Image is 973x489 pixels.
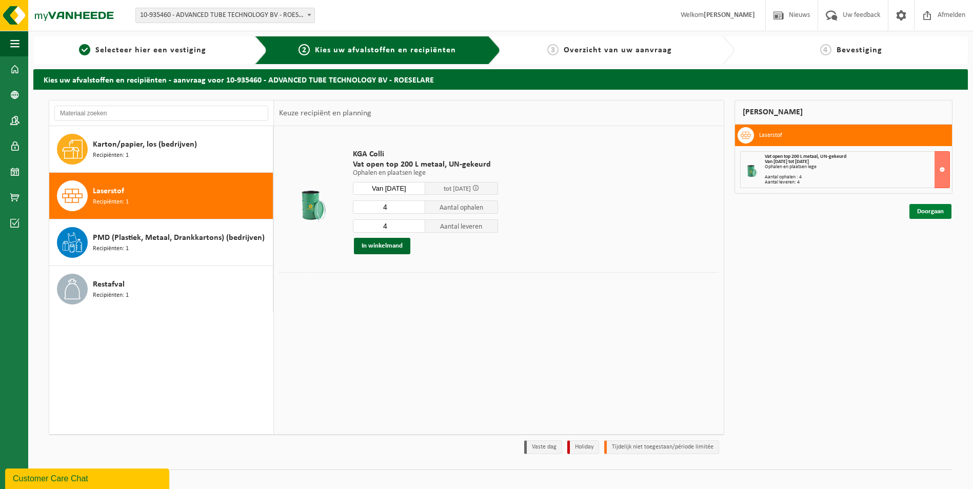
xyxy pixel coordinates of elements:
[567,440,599,454] li: Holiday
[49,173,273,219] button: Laserstof Recipiënten: 1
[93,138,197,151] span: Karton/papier, los (bedrijven)
[564,46,672,54] span: Overzicht van uw aanvraag
[49,266,273,312] button: Restafval Recipiënten: 1
[820,44,831,55] span: 4
[765,165,950,170] div: Ophalen en plaatsen lege
[93,291,129,300] span: Recipiënten: 1
[524,440,562,454] li: Vaste dag
[93,185,124,197] span: Laserstof
[444,186,471,192] span: tot [DATE]
[95,46,206,54] span: Selecteer hier een vestiging
[135,8,315,23] span: 10-935460 - ADVANCED TUBE TECHNOLOGY BV - ROESELARE
[353,182,426,195] input: Selecteer datum
[909,204,951,219] a: Doorgaan
[353,170,498,177] p: Ophalen en plaatsen lege
[759,127,782,144] h3: Laserstof
[353,149,498,159] span: KGA Colli
[315,46,456,54] span: Kies uw afvalstoffen en recipiënten
[274,100,376,126] div: Keuze recipiënt en planning
[765,159,809,165] strong: Van [DATE] tot [DATE]
[837,46,882,54] span: Bevestiging
[353,159,498,170] span: Vat open top 200 L metaal, UN-gekeurd
[765,180,950,185] div: Aantal leveren: 4
[425,200,498,214] span: Aantal ophalen
[49,126,273,173] button: Karton/papier, los (bedrijven) Recipiënten: 1
[5,466,171,489] iframe: chat widget
[93,244,129,254] span: Recipiënten: 1
[93,232,265,244] span: PMD (Plastiek, Metaal, Drankkartons) (bedrijven)
[604,440,719,454] li: Tijdelijk niet toegestaan/période limitée
[704,11,755,19] strong: [PERSON_NAME]
[136,8,314,23] span: 10-935460 - ADVANCED TUBE TECHNOLOGY BV - ROESELARE
[425,219,498,233] span: Aantal leveren
[79,44,90,55] span: 1
[765,175,950,180] div: Aantal ophalen : 4
[299,44,310,55] span: 2
[54,106,268,121] input: Materiaal zoeken
[93,197,129,207] span: Recipiënten: 1
[734,100,953,125] div: [PERSON_NAME]
[765,154,846,159] span: Vat open top 200 L metaal, UN-gekeurd
[33,69,968,89] h2: Kies uw afvalstoffen en recipiënten - aanvraag voor 10-935460 - ADVANCED TUBE TECHNOLOGY BV - ROE...
[354,238,410,254] button: In winkelmand
[93,278,125,291] span: Restafval
[547,44,559,55] span: 3
[49,219,273,266] button: PMD (Plastiek, Metaal, Drankkartons) (bedrijven) Recipiënten: 1
[93,151,129,160] span: Recipiënten: 1
[38,44,247,56] a: 1Selecteer hier een vestiging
